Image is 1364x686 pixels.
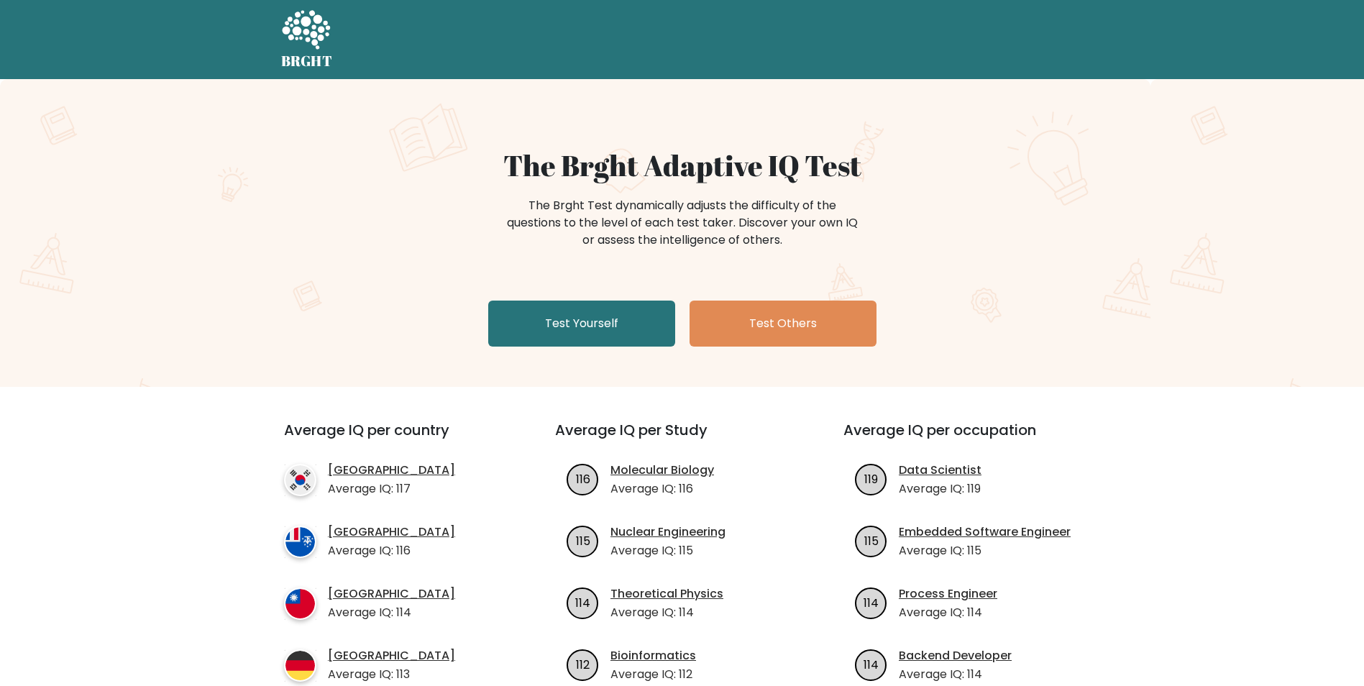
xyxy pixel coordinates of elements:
[899,542,1071,559] p: Average IQ: 115
[328,480,455,498] p: Average IQ: 117
[610,585,723,603] a: Theoretical Physics
[284,649,316,682] img: country
[899,585,997,603] a: Process Engineer
[284,464,316,496] img: country
[503,197,862,249] div: The Brght Test dynamically adjusts the difficulty of the questions to the level of each test take...
[284,526,316,558] img: country
[328,542,455,559] p: Average IQ: 116
[610,523,726,541] a: Nuclear Engineering
[328,666,455,683] p: Average IQ: 113
[864,470,878,487] text: 119
[610,647,696,664] a: Bioinformatics
[899,604,997,621] p: Average IQ: 114
[690,301,876,347] a: Test Others
[899,523,1071,541] a: Embedded Software Engineer
[328,462,455,479] a: [GEOGRAPHIC_DATA]
[610,604,723,621] p: Average IQ: 114
[899,480,981,498] p: Average IQ: 119
[488,301,675,347] a: Test Yourself
[328,585,455,603] a: [GEOGRAPHIC_DATA]
[576,656,590,672] text: 112
[899,462,981,479] a: Data Scientist
[328,604,455,621] p: Average IQ: 114
[284,421,503,456] h3: Average IQ per country
[899,666,1012,683] p: Average IQ: 114
[328,523,455,541] a: [GEOGRAPHIC_DATA]
[328,647,455,664] a: [GEOGRAPHIC_DATA]
[843,421,1097,456] h3: Average IQ per occupation
[610,542,726,559] p: Average IQ: 115
[864,594,879,610] text: 114
[610,462,714,479] a: Molecular Biology
[576,470,590,487] text: 116
[576,532,590,549] text: 115
[555,421,809,456] h3: Average IQ per Study
[331,148,1033,183] h1: The Brght Adaptive IQ Test
[575,594,590,610] text: 114
[281,6,333,73] a: BRGHT
[610,666,696,683] p: Average IQ: 112
[864,656,879,672] text: 114
[284,587,316,620] img: country
[281,52,333,70] h5: BRGHT
[610,480,714,498] p: Average IQ: 116
[899,647,1012,664] a: Backend Developer
[864,532,879,549] text: 115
